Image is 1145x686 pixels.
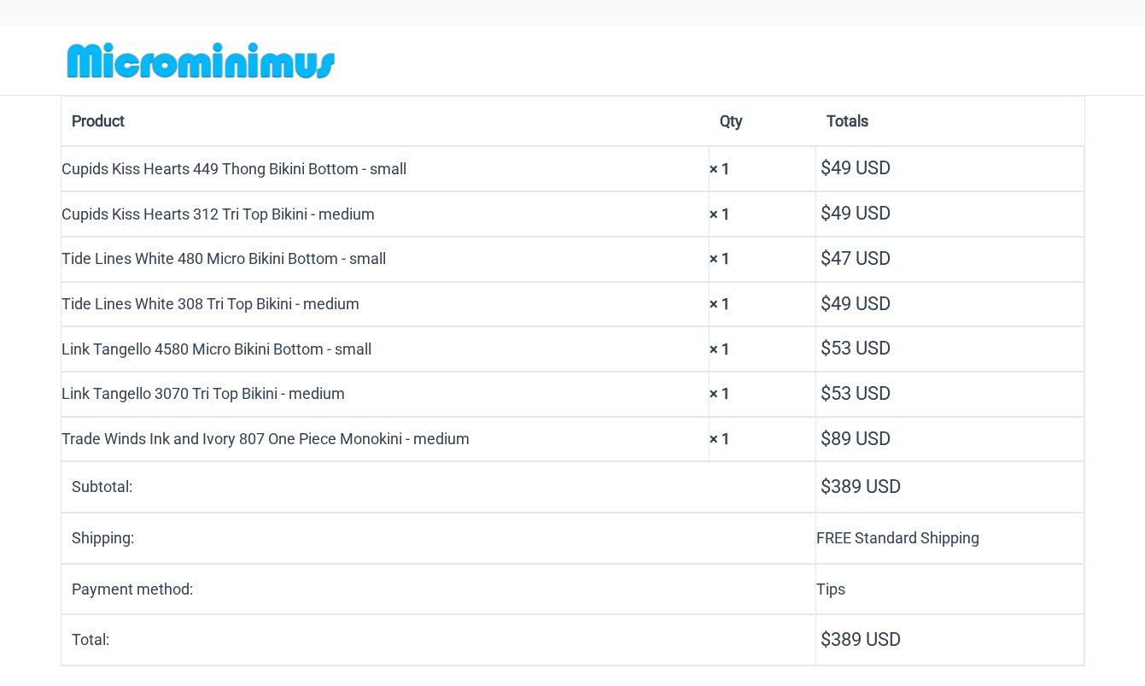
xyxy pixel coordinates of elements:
bdi: 53 USD [821,337,891,359]
td: FREE Standard Shipping [816,513,1084,564]
bdi: 89 USD [821,428,891,449]
strong: × 1 [710,160,730,178]
span: $ [821,248,831,269]
td: Link Tangello 3070 Tri Top Bikini - medium [61,372,710,417]
bdi: 49 USD [821,293,891,314]
bdi: 389 USD [821,629,901,650]
td: Tide Lines White 308 Tri Top Bikini - medium [61,282,710,327]
th: Payment method: [61,564,816,615]
strong: × 1 [710,205,730,223]
strong: × 1 [710,340,730,358]
span: $ [821,629,831,650]
bdi: 53 USD [821,383,891,404]
span: $ [821,428,831,449]
span: $ [821,476,831,497]
strong: × 1 [710,384,730,402]
th: Total: [61,614,816,665]
strong: × 1 [710,295,730,313]
th: Subtotal: [61,461,816,513]
th: Shipping: [61,513,816,564]
bdi: 389 USD [821,476,901,497]
bdi: 47 USD [821,248,891,269]
td: Link Tangello 4580 Micro Bikini Bottom - small [61,326,710,372]
bdi: 49 USD [821,202,891,224]
th: Qty [710,97,815,147]
span: $ [821,383,831,404]
td: Tips [816,564,1084,615]
span: $ [821,157,831,179]
span: $ [821,337,831,359]
span: $ [821,202,831,224]
td: Cupids Kiss Hearts 312 Tri Top Bikini - medium [61,191,710,237]
th: Totals [816,97,1084,147]
bdi: 49 USD [821,157,891,179]
td: Cupids Kiss Hearts 449 Thong Bikini Bottom - small [61,146,710,191]
strong: × 1 [710,249,730,267]
td: Trade Winds Ink and Ivory 807 One Piece Monokini - medium [61,417,710,462]
td: Tide Lines White 480 Micro Bikini Bottom - small [61,237,710,282]
th: Product [61,97,710,147]
strong: × 1 [710,430,730,448]
img: MM SHOP LOGO FLAT [61,41,342,79]
span: $ [821,293,831,314]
